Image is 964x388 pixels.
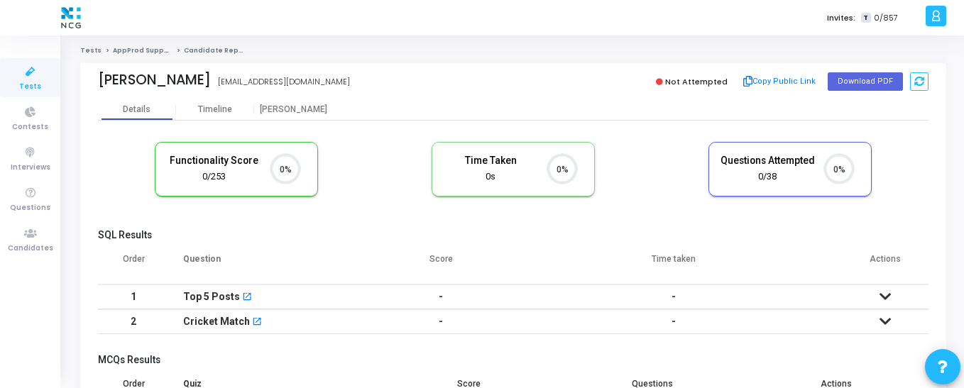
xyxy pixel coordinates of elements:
th: Order [98,245,169,284]
a: AppProd Support_NCG_L3 [113,46,207,55]
div: Top 5 Posts [183,285,240,309]
h5: SQL Results [98,229,929,241]
span: Not Attempted [665,76,728,87]
th: Score [377,245,505,284]
td: 2 [98,309,169,334]
div: [PERSON_NAME] [98,72,211,88]
h5: MCQs Results [98,354,929,366]
button: Copy Public Link [739,71,821,92]
th: Question [169,245,377,284]
a: Tests [80,46,102,55]
span: Questions [10,202,50,214]
td: 1 [98,284,169,309]
div: Details [123,104,150,115]
td: - [377,309,505,334]
span: Candidate Report [184,46,249,55]
mat-icon: open_in_new [242,293,252,303]
h5: Functionality Score [166,155,261,167]
span: Tests [19,81,41,93]
th: Actions [841,245,929,284]
nav: breadcrumb [80,46,946,55]
th: Time taken [505,245,842,284]
h5: Time Taken [443,155,538,167]
span: T [861,13,870,23]
span: Interviews [11,162,50,174]
div: 0/38 [720,170,815,184]
mat-icon: open_in_new [252,318,262,328]
span: Candidates [8,243,53,255]
div: [EMAIL_ADDRESS][DOMAIN_NAME] [218,76,350,88]
div: Timeline [198,104,232,115]
div: Cricket Match [183,310,250,333]
div: 0/253 [166,170,261,184]
label: Invites: [827,12,855,24]
img: logo [57,4,84,32]
td: - [505,284,842,309]
span: Contests [12,121,48,133]
span: 0/857 [874,12,898,24]
td: - [505,309,842,334]
button: Download PDF [828,72,903,91]
div: 0s [443,170,538,184]
h5: Questions Attempted [720,155,815,167]
div: [PERSON_NAME] [254,104,332,115]
td: - [377,284,505,309]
